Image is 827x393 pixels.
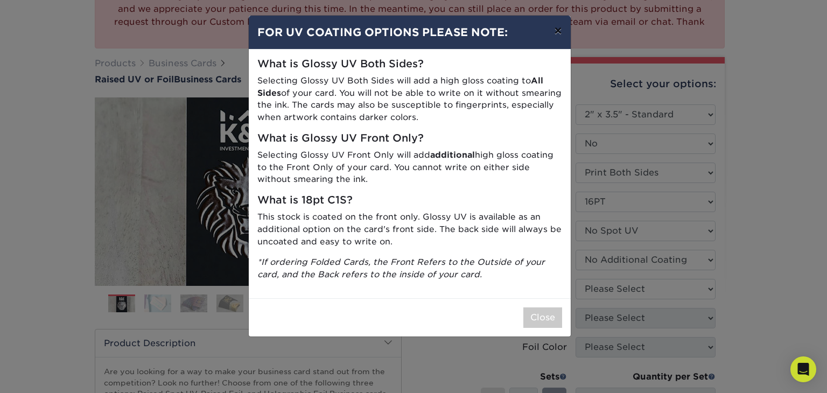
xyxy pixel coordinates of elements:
[257,194,562,207] h5: What is 18pt C1S?
[257,24,562,40] h4: FOR UV COATING OPTIONS PLEASE NOTE:
[257,75,543,98] strong: All Sides
[257,257,545,279] i: *If ordering Folded Cards, the Front Refers to the Outside of your card, and the Back refers to t...
[790,356,816,382] div: Open Intercom Messenger
[257,132,562,145] h5: What is Glossy UV Front Only?
[545,16,570,46] button: ×
[257,58,562,71] h5: What is Glossy UV Both Sides?
[257,211,562,248] p: This stock is coated on the front only. Glossy UV is available as an additional option on the car...
[257,149,562,186] p: Selecting Glossy UV Front Only will add high gloss coating to the Front Only of your card. You ca...
[523,307,562,328] button: Close
[257,75,562,124] p: Selecting Glossy UV Both Sides will add a high gloss coating to of your card. You will not be abl...
[430,150,475,160] strong: additional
